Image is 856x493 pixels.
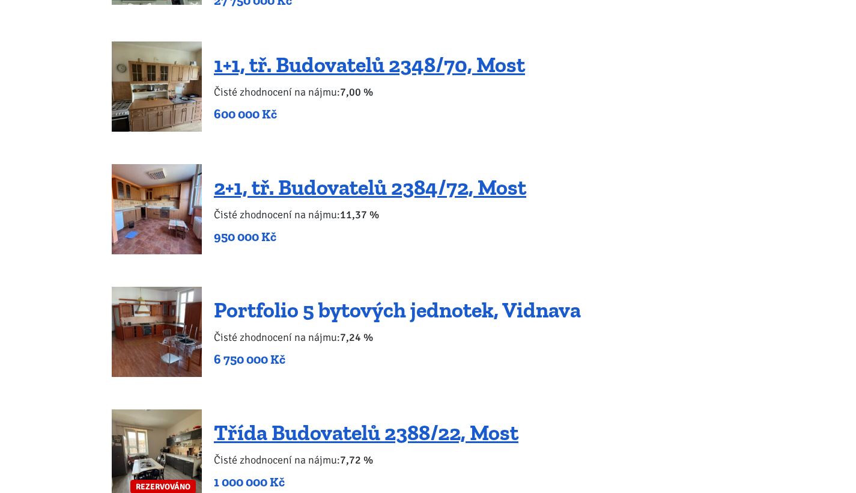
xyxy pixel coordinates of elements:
p: Čisté zhodnocení na nájmu: [214,329,581,346]
a: Třída Budovatelů 2388/22, Most [214,420,518,446]
b: 7,24 % [340,331,373,344]
a: 2+1, tř. Budovatelů 2384/72, Most [214,174,526,200]
p: Čisté zhodnocení na nájmu: [214,452,518,468]
p: Čisté zhodnocení na nájmu: [214,84,525,100]
a: 1+1, tř. Budovatelů 2348/70, Most [214,52,525,78]
a: Portfolio 5 bytových jednotek, Vidnava [214,297,581,323]
b: 11,37 % [340,208,379,221]
p: 950 000 Kč [214,228,526,245]
p: 1 000 000 Kč [214,474,518,491]
p: Čisté zhodnocení na nájmu: [214,206,526,223]
p: 600 000 Kč [214,106,525,123]
b: 7,00 % [340,85,373,99]
p: 6 750 000 Kč [214,351,581,368]
b: 7,72 % [340,453,373,467]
